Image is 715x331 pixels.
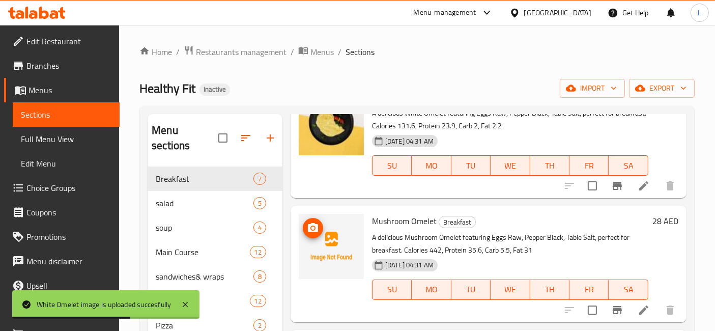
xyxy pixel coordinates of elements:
[412,280,451,300] button: MO
[298,45,334,59] a: Menus
[569,155,609,176] button: FR
[534,282,565,297] span: TH
[4,200,120,225] a: Coupons
[495,282,526,297] span: WE
[254,174,266,184] span: 7
[414,7,476,19] div: Menu-management
[377,158,408,173] span: SU
[148,240,282,264] div: Main Course12
[574,158,605,173] span: FR
[26,280,111,292] span: Upsell
[148,215,282,240] div: soup4
[4,225,120,249] a: Promotions
[199,84,230,96] div: Inactive
[250,246,266,258] div: items
[372,280,412,300] button: SU
[613,158,644,173] span: SA
[605,298,630,322] button: Branch-specific-item
[148,264,282,289] div: sandwiches& wraps8
[21,157,111,170] span: Edit Menu
[524,7,591,18] div: [GEOGRAPHIC_DATA]
[21,108,111,121] span: Sections
[37,299,171,310] div: White Omelet image is uploaded succesfully
[26,231,111,243] span: Promotions
[455,158,487,173] span: TU
[338,46,341,58] li: /
[4,176,120,200] a: Choice Groups
[638,180,650,192] a: Edit menu item
[652,214,678,228] h6: 28 AED
[250,296,266,306] span: 12
[148,167,282,191] div: Breakfast7
[254,199,266,208] span: 5
[381,136,438,146] span: [DATE] 04:31 AM
[26,206,111,218] span: Coupons
[148,191,282,215] div: salad5
[156,295,249,307] span: snack
[28,84,111,96] span: Menus
[199,85,230,94] span: Inactive
[609,280,648,300] button: SA
[637,82,687,95] span: export
[451,155,491,176] button: TU
[13,102,120,127] a: Sections
[372,107,648,132] p: A delicious White Omelet featuring Eggs Raw, Pepper Black, Table Salt, perfect for breakfast. Cal...
[139,45,695,59] nav: breadcrumb
[258,126,282,150] button: Add section
[372,213,437,229] span: Mushroom Omelet
[416,158,447,173] span: MO
[156,270,253,283] span: sandwiches& wraps
[148,289,282,313] div: snack12
[184,45,287,59] a: Restaurants management
[26,60,111,72] span: Branches
[250,247,266,257] span: 12
[156,222,253,234] div: soup
[495,158,526,173] span: WE
[346,46,375,58] span: Sections
[534,158,565,173] span: TH
[609,155,648,176] button: SA
[451,280,491,300] button: TU
[250,295,266,307] div: items
[4,273,120,298] a: Upsell
[412,155,451,176] button: MO
[176,46,180,58] li: /
[439,216,476,228] div: Breakfast
[152,123,218,153] h2: Menu sections
[658,174,682,198] button: delete
[234,126,258,150] span: Sort sections
[416,282,447,297] span: MO
[698,7,701,18] span: L
[569,280,609,300] button: FR
[139,77,195,100] span: Healthy Fit
[156,197,253,209] span: salad
[372,231,648,257] p: A delicious Mushroom Omelet featuring Eggs Raw, Pepper Black, Table Salt, perfect for breakfast. ...
[530,155,569,176] button: TH
[253,197,266,209] div: items
[21,133,111,145] span: Full Menu View
[4,298,120,322] a: Coverage Report
[310,46,334,58] span: Menus
[491,280,530,300] button: WE
[4,78,120,102] a: Menus
[530,280,569,300] button: TH
[560,79,625,98] button: import
[254,321,266,330] span: 2
[299,90,364,155] img: White Omelet
[582,175,603,197] span: Select to update
[455,282,487,297] span: TU
[605,174,630,198] button: Branch-specific-item
[196,46,287,58] span: Restaurants management
[582,299,603,321] span: Select to update
[26,182,111,194] span: Choice Groups
[253,270,266,283] div: items
[139,46,172,58] a: Home
[156,173,253,185] span: Breakfast
[13,151,120,176] a: Edit Menu
[253,222,266,234] div: items
[381,260,438,270] span: [DATE] 04:31 AM
[299,214,364,279] img: Mushroom Omelet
